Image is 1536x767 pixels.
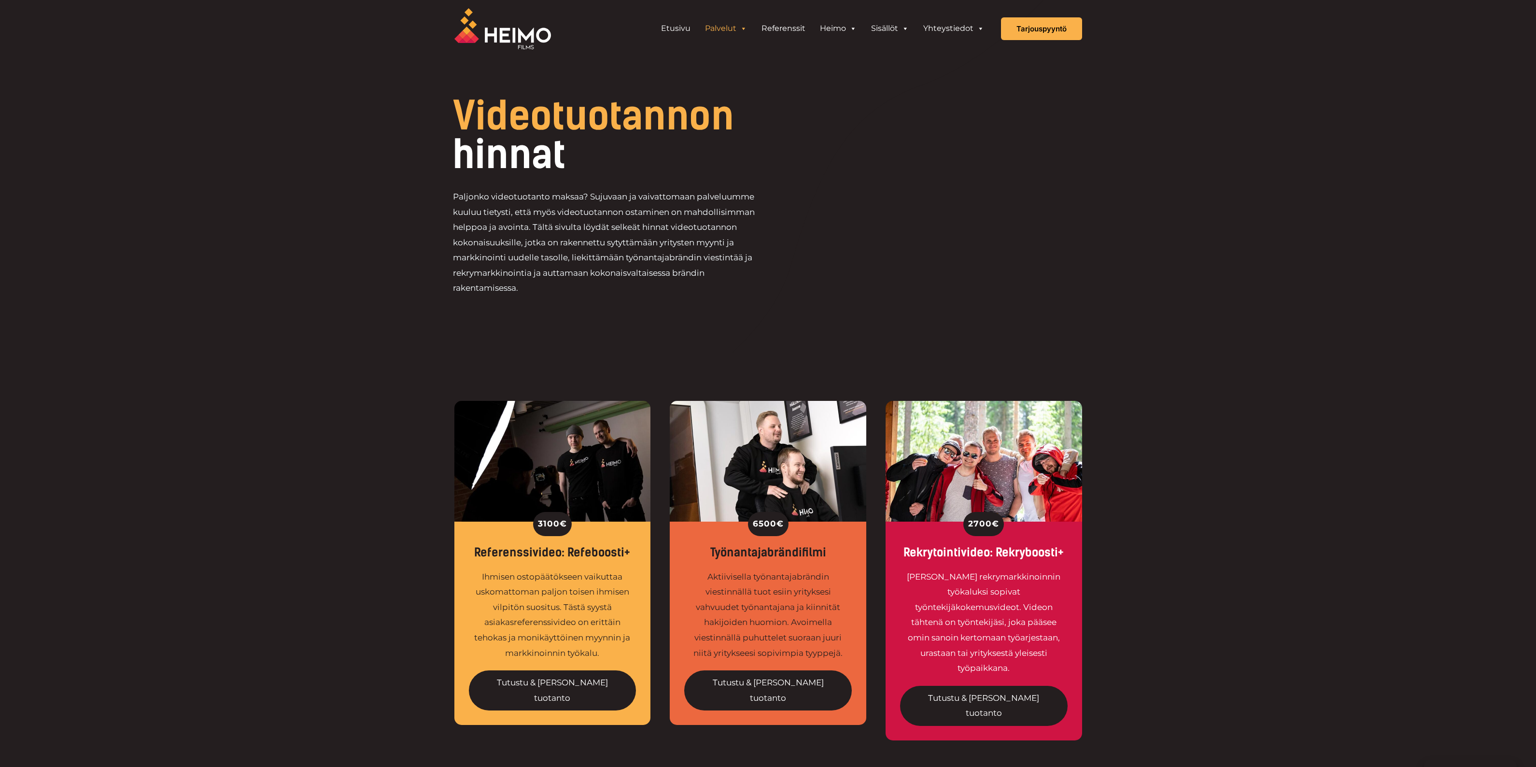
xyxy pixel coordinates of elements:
[776,516,784,532] span: €
[453,97,834,174] h1: hinnat
[900,546,1068,560] div: Rekrytointivideo: Rekryboosti+
[684,569,852,661] div: Aktiivisella työnantajabrändin viestinnällä tuot esiin yrityksesi vahvuudet työnantajana ja kiinn...
[469,546,636,560] div: Referenssivideo: Refeboosti+
[684,670,852,710] a: Tutustu & [PERSON_NAME] tuotanto
[886,401,1082,522] img: Rekryvideo päästää työntekijäsi valokeilaan.
[916,19,991,38] a: Yhteystiedot
[963,512,1004,536] div: 2700
[1001,17,1082,40] a: Tarjouspyyntö
[469,670,636,710] a: Tutustu & [PERSON_NAME] tuotanto
[670,401,866,522] img: Työnantajabrändi ja sen viestintä sujuu videoilla.
[813,19,864,38] a: Heimo
[654,19,698,38] a: Etusivu
[900,569,1068,676] div: [PERSON_NAME] rekrymarkkinoinnin työkaluksi sopivat työntekijäkokemusvideot. Videon tähtenä on ty...
[469,569,636,661] div: Ihmisen ostopäätökseen vaikuttaa uskomattoman paljon toisen ihmisen vilpitön suositus. Tästä syys...
[900,686,1068,726] a: Tutustu & [PERSON_NAME] tuotanto
[684,546,852,560] div: Työnantajabrändifilmi
[454,8,551,49] img: Heimo Filmsin logo
[992,516,999,532] span: €
[453,189,768,296] p: Paljonko videotuotanto maksaa? Sujuvaan ja vaivattomaan palveluumme kuuluu tietysti, että myös vi...
[698,19,754,38] a: Palvelut
[748,512,789,536] div: 6500
[454,401,651,522] img: Referenssivideo on myynnin työkalu.
[453,93,734,139] span: Videotuotannon
[649,19,996,38] aside: Header Widget 1
[864,19,916,38] a: Sisällöt
[754,19,813,38] a: Referenssit
[533,512,572,536] div: 3100
[560,516,567,532] span: €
